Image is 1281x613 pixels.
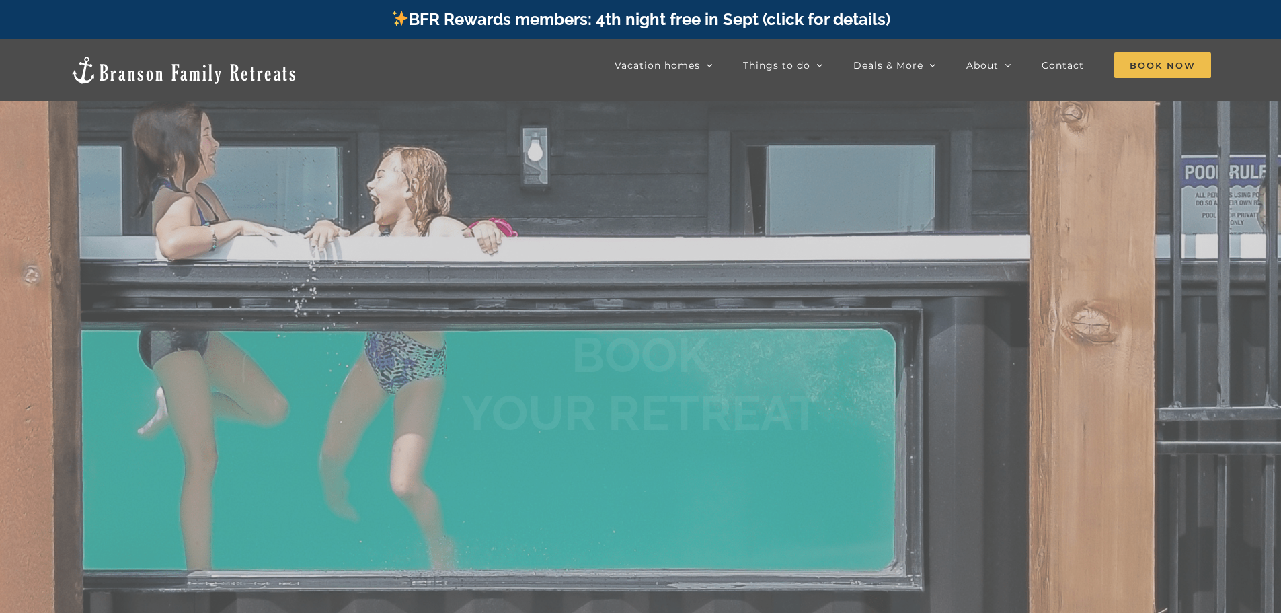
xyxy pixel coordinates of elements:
a: Things to do [743,52,823,79]
span: Book Now [1114,52,1211,78]
a: BFR Rewards members: 4th night free in Sept (click for details) [391,9,890,29]
b: BOOK YOUR RETREAT [461,326,820,441]
span: Deals & More [853,61,923,70]
a: Vacation homes [615,52,713,79]
span: About [966,61,999,70]
span: Contact [1042,61,1084,70]
nav: Main Menu [615,52,1211,79]
span: Vacation homes [615,61,700,70]
img: ✨ [392,10,408,26]
img: Branson Family Retreats Logo [70,55,298,85]
a: Book Now [1114,52,1211,79]
a: Contact [1042,52,1084,79]
a: About [966,52,1011,79]
a: Deals & More [853,52,936,79]
span: Things to do [743,61,810,70]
